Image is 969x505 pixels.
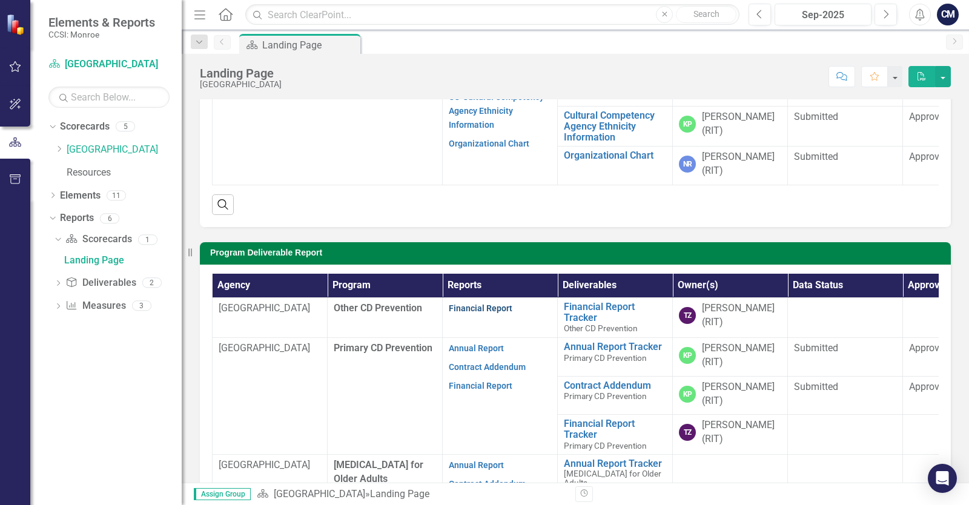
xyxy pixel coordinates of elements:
[449,479,526,489] a: Contract Addendum
[334,302,422,314] span: Other CD Prevention
[564,441,647,451] span: Primary CD Prevention
[194,488,251,500] span: Assign Group
[558,415,673,455] td: Double-Click to Edit Right Click for Context Menu
[449,362,526,372] a: Contract Addendum
[67,166,182,180] a: Resources
[60,120,110,134] a: Scorecards
[564,469,661,487] span: [MEDICAL_DATA] for Older Adults
[794,111,838,122] span: Submitted
[245,4,739,25] input: Search ClearPoint...
[779,8,867,22] div: Sep-2025
[334,459,423,484] span: [MEDICAL_DATA] for Older Adults
[679,347,696,364] div: KP
[788,147,903,185] td: Double-Click to Edit
[200,67,282,80] div: Landing Page
[257,487,566,501] div: »
[788,338,903,377] td: Double-Click to Edit
[564,110,666,142] a: Cultural Competency Agency Ethnicity Information
[679,156,696,173] div: NR
[60,211,94,225] a: Reports
[702,418,781,446] div: [PERSON_NAME] (RIT)
[909,111,950,122] span: Approved
[138,234,157,245] div: 1
[558,455,673,492] td: Double-Click to Edit Right Click for Context Menu
[334,342,432,354] span: Primary CD Prevention
[219,342,321,355] p: [GEOGRAPHIC_DATA]
[702,302,781,329] div: [PERSON_NAME] (RIT)
[65,299,125,313] a: Measures
[564,458,666,469] a: Annual Report Tracker
[794,342,838,354] span: Submitted
[558,298,673,338] td: Double-Click to Edit Right Click for Context Menu
[564,391,647,401] span: Primary CD Prevention
[937,4,959,25] button: CM
[794,151,838,162] span: Submitted
[449,460,504,470] a: Annual Report
[676,6,736,23] button: Search
[200,80,282,89] div: [GEOGRAPHIC_DATA]
[788,107,903,147] td: Double-Click to Edit
[702,110,781,138] div: [PERSON_NAME] (RIT)
[909,151,950,162] span: Approved
[702,380,781,408] div: [PERSON_NAME] (RIT)
[48,58,170,71] a: [GEOGRAPHIC_DATA]
[679,424,696,441] div: TZ
[61,251,182,270] a: Landing Page
[788,298,903,338] td: Double-Click to Edit
[48,30,155,39] small: CCSI: Monroe
[558,338,673,377] td: Double-Click to Edit Right Click for Context Menu
[274,488,365,500] a: [GEOGRAPHIC_DATA]
[794,381,838,392] span: Submitted
[788,415,903,455] td: Double-Click to Edit
[449,381,512,391] a: Financial Report
[564,302,666,323] a: Financial Report Tracker
[558,107,673,147] td: Double-Click to Edit Right Click for Context Menu
[702,150,781,178] div: [PERSON_NAME] (RIT)
[107,190,126,200] div: 11
[116,122,135,132] div: 5
[679,386,696,403] div: KP
[210,248,945,257] h3: Program Deliverable Report
[67,143,182,157] a: [GEOGRAPHIC_DATA]
[564,380,666,391] a: Contract Addendum
[679,116,696,133] div: KP
[48,87,170,108] input: Search Below...
[788,376,903,415] td: Double-Click to Edit
[142,278,162,288] div: 2
[909,381,950,392] span: Approved
[219,302,321,315] p: [GEOGRAPHIC_DATA]
[65,233,131,246] a: Scorecards
[219,458,321,472] p: [GEOGRAPHIC_DATA]
[558,376,673,415] td: Double-Click to Edit Right Click for Context Menu
[558,147,673,185] td: Double-Click to Edit Right Click for Context Menu
[65,276,136,290] a: Deliverables
[564,342,666,352] a: Annual Report Tracker
[679,307,696,324] div: TZ
[564,418,666,440] a: Financial Report Tracker
[449,343,504,353] a: Annual Report
[564,353,647,363] span: Primary CD Prevention
[702,342,781,369] div: [PERSON_NAME] (RIT)
[449,92,544,130] a: CC-Cultural Competency Agency Ethnicity Information
[6,14,27,35] img: ClearPoint Strategy
[64,255,182,266] div: Landing Page
[564,150,666,161] a: Organizational Chart
[449,139,529,148] a: Organizational Chart
[775,4,871,25] button: Sep-2025
[132,301,151,311] div: 3
[693,9,719,19] span: Search
[48,15,155,30] span: Elements & Reports
[928,464,957,493] div: Open Intercom Messenger
[262,38,357,53] div: Landing Page
[788,455,903,492] td: Double-Click to Edit
[449,303,512,313] a: Financial Report
[100,213,119,223] div: 6
[564,323,638,333] span: Other CD Prevention
[370,488,429,500] div: Landing Page
[60,189,101,203] a: Elements
[909,342,950,354] span: Approved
